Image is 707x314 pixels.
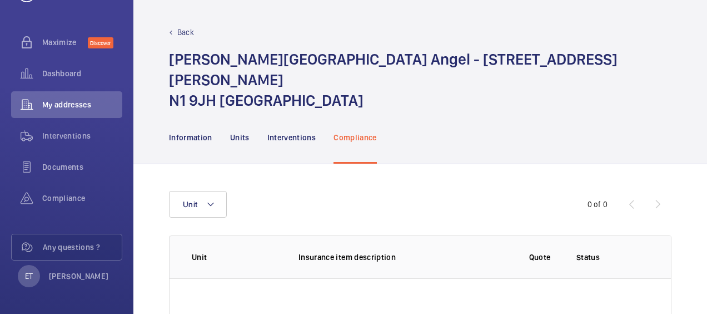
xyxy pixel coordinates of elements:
[267,132,316,143] p: Interventions
[529,252,551,263] p: Quote
[230,132,250,143] p: Units
[333,132,377,143] p: Compliance
[576,252,659,263] p: Status
[42,193,122,204] span: Compliance
[42,130,122,141] span: Interventions
[25,271,33,282] p: ET
[42,37,88,48] span: Maximize
[298,252,503,263] p: Insurance item description
[183,200,197,209] span: Unit
[42,161,122,173] span: Documents
[587,199,608,210] div: 0 of 0
[43,242,122,253] span: Any questions ?
[42,68,122,79] span: Dashboard
[177,27,194,38] p: Back
[192,252,281,263] p: Unit
[169,132,212,143] p: Information
[169,49,671,111] h1: [PERSON_NAME][GEOGRAPHIC_DATA] Angel - [STREET_ADDRESS][PERSON_NAME] N1 9JH [GEOGRAPHIC_DATA]
[49,271,109,282] p: [PERSON_NAME]
[42,99,122,110] span: My addresses
[88,37,113,48] span: Discover
[169,191,227,218] button: Unit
